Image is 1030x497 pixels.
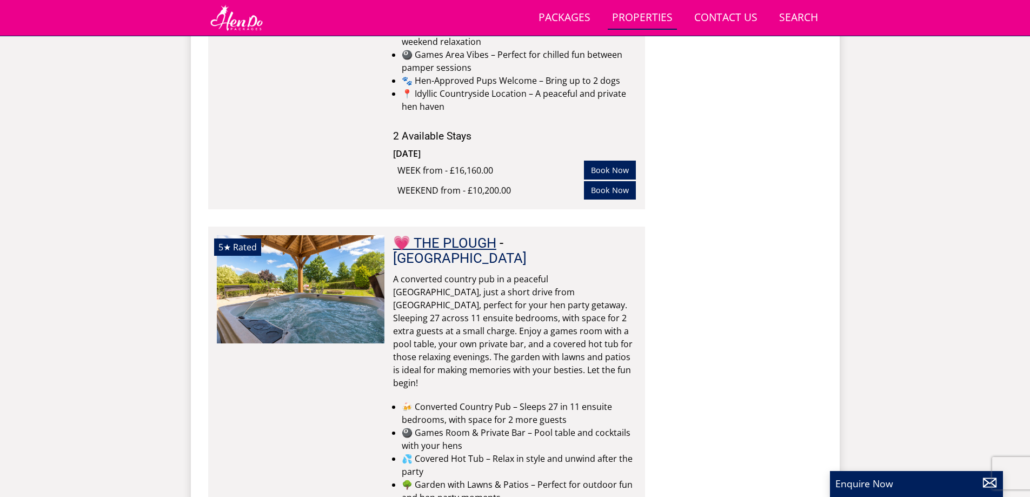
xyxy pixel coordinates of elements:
li: 📍 Idyllic Countryside Location – A peaceful and private hen haven [402,87,636,113]
img: Hen Do Packages [208,4,265,31]
p: A converted country pub in a peaceful [GEOGRAPHIC_DATA], just a short drive from [GEOGRAPHIC_DATA... [393,273,636,389]
div: WEEK from - £16,160.00 [397,164,584,177]
a: [GEOGRAPHIC_DATA] [393,250,527,266]
span: 💗 THE PLOUGH has a 5 star rating under the Quality in Tourism Scheme [218,241,231,253]
a: Search [775,6,822,30]
a: Contact Us [690,6,762,30]
h4: 2 Available Stays [393,130,636,142]
li: 🍻 Converted Country Pub – Sleeps 27 in 11 ensuite bedrooms, with space for 2 more guests [402,400,636,426]
a: Packages [534,6,595,30]
span: Rated [233,241,257,253]
li: 🐾 Hen-Approved Pups Welcome – Bring up to 2 dogs [402,74,636,87]
a: 💗 THE PLOUGH [393,235,496,251]
p: Enquire Now [835,476,998,491]
a: Book Now [584,181,636,200]
li: 🎱 Games Area Vibes – Perfect for chilled fun between pamper sessions [402,48,636,74]
img: open-uri20250321-4642-c6ntx6.original. [217,235,384,343]
div: [DATE] [393,147,539,160]
a: Book Now [584,161,636,179]
a: Properties [608,6,677,30]
li: 💦 Covered Hot Tub – Relax in style and unwind after the party [402,452,636,478]
span: - [393,235,527,266]
a: 5★ Rated [217,235,384,343]
li: 🎱 Games Room & Private Bar – Pool table and cocktails with your hens [402,426,636,452]
div: WEEKEND from - £10,200.00 [397,184,584,197]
